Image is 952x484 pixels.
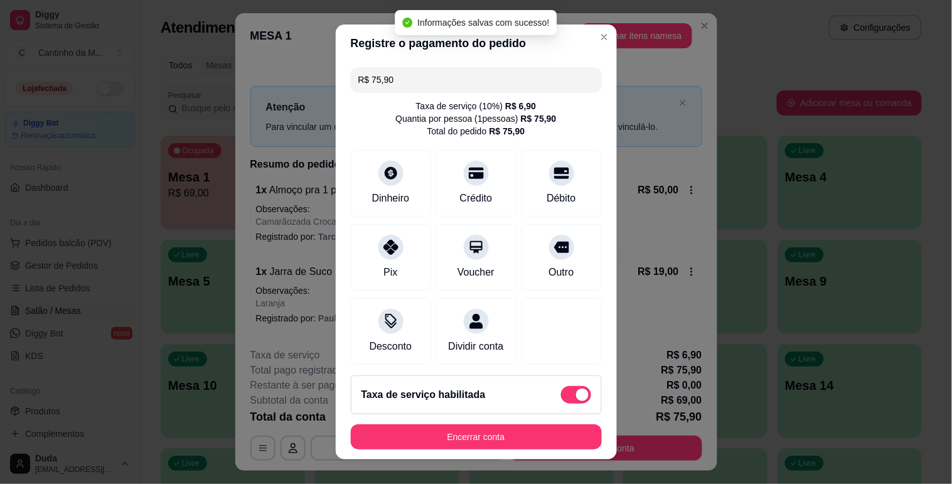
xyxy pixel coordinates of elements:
[395,112,556,125] div: Quantia por pessoa ( 1 pessoas)
[489,125,525,137] div: R$ 75,90
[351,424,602,449] button: Encerrar conta
[358,67,594,92] input: Ex.: hambúrguer de cordeiro
[383,265,397,280] div: Pix
[594,27,614,47] button: Close
[548,265,574,280] div: Outro
[417,18,549,28] span: Informações salvas com sucesso!
[370,339,412,354] div: Desconto
[416,100,537,112] div: Taxa de serviço ( 10 %)
[402,18,412,28] span: check-circle
[448,339,503,354] div: Dividir conta
[460,191,493,206] div: Crédito
[361,387,486,402] h2: Taxa de serviço habilitada
[505,100,536,112] div: R$ 6,90
[336,24,617,62] header: Registre o pagamento do pedido
[457,265,495,280] div: Voucher
[547,191,575,206] div: Débito
[372,191,410,206] div: Dinheiro
[427,125,525,137] div: Total do pedido
[521,112,557,125] div: R$ 75,90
